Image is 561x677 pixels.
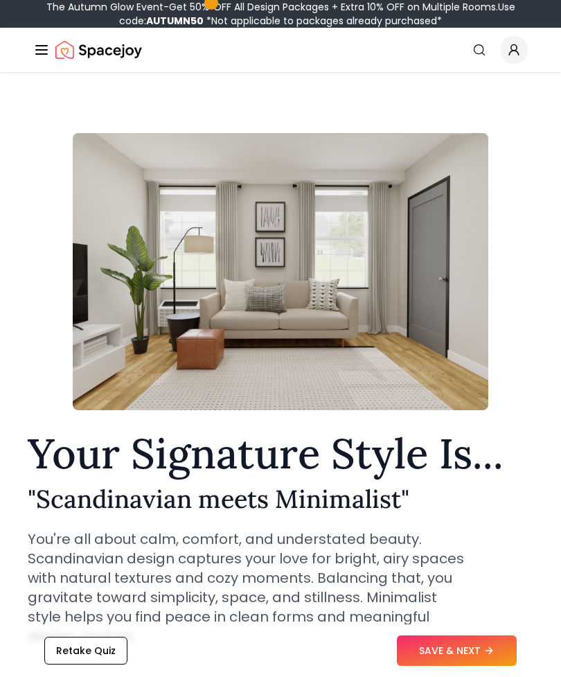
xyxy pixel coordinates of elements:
b: AUTUMN50 [146,14,204,28]
span: *Not applicable to packages already purchased* [204,14,442,28]
button: SAVE & NEXT [397,635,517,666]
h1: Your Signature Style Is... [28,432,533,474]
p: You're all about calm, comfort, and understated beauty. Scandinavian design captures your love fo... [28,529,493,646]
nav: Global [33,28,528,72]
img: Scandinavian meets Minimalist Style Example [73,133,488,410]
button: Retake Quiz [44,637,127,665]
a: Spacejoy [55,36,142,64]
img: Spacejoy Logo [55,36,142,64]
h2: " Scandinavian meets Minimalist " [28,485,533,513]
